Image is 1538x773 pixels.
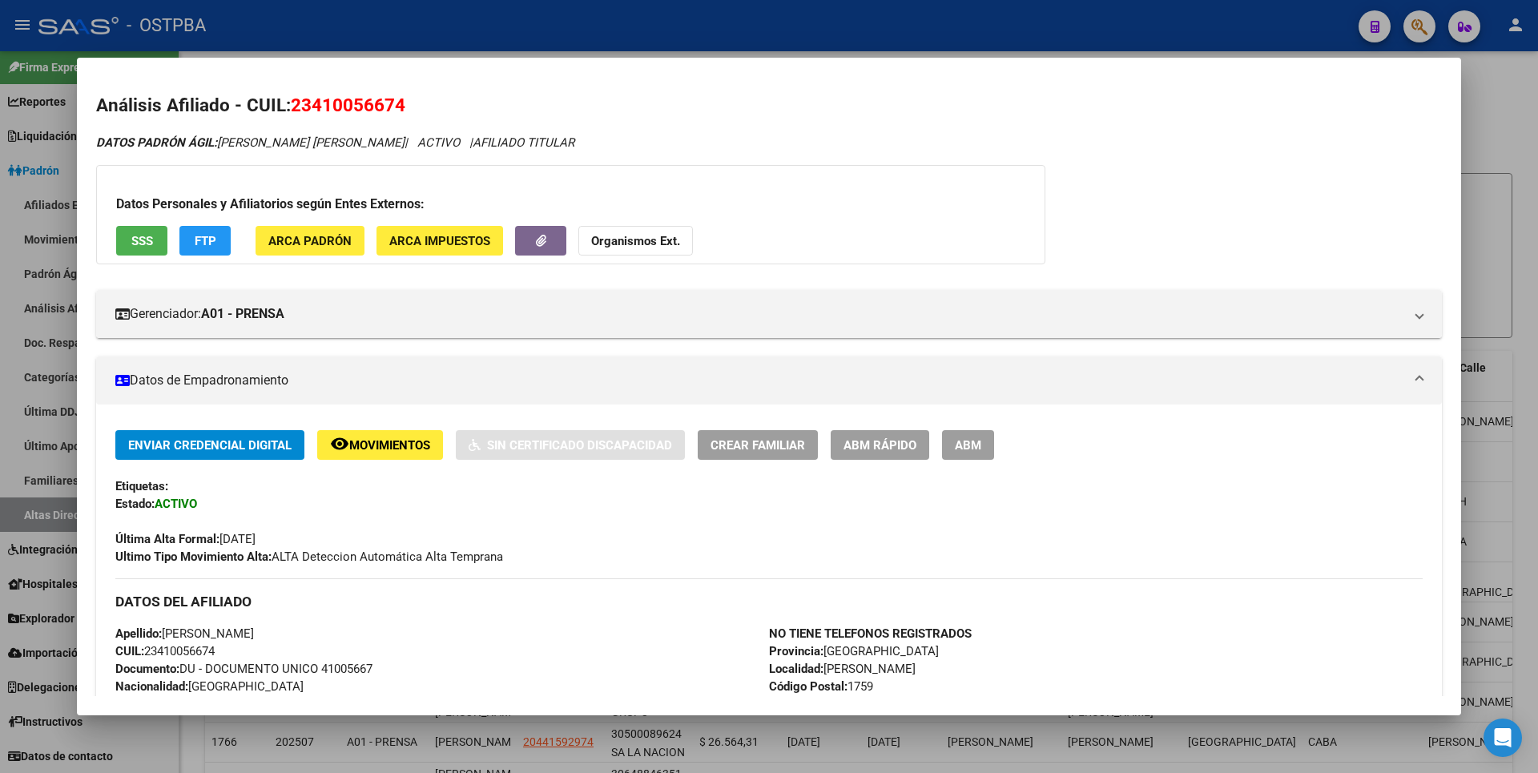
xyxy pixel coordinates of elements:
[96,135,217,150] strong: DATOS PADRÓN ÁGIL:
[96,356,1442,405] mat-expansion-panel-header: Datos de Empadronamiento
[115,497,155,511] strong: Estado:
[115,550,272,564] strong: Ultimo Tipo Movimiento Alta:
[711,438,805,453] span: Crear Familiar
[128,438,292,453] span: Enviar Credencial Digital
[115,644,144,658] strong: CUIL:
[115,532,256,546] span: [DATE]
[769,662,823,676] strong: Localidad:
[96,290,1442,338] mat-expansion-panel-header: Gerenciador:A01 - PRENSA
[330,434,349,453] mat-icon: remove_red_eye
[115,593,1423,610] h3: DATOS DEL AFILIADO
[473,135,574,150] span: AFILIADO TITULAR
[115,662,179,676] strong: Documento:
[376,226,503,256] button: ARCA Impuestos
[116,195,1025,214] h3: Datos Personales y Afiliatorios según Entes Externos:
[843,438,916,453] span: ABM Rápido
[195,234,216,248] span: FTP
[96,135,574,150] i: | ACTIVO |
[115,679,188,694] strong: Nacionalidad:
[349,438,430,453] span: Movimientos
[578,226,693,256] button: Organismos Ext.
[115,626,254,641] span: [PERSON_NAME]
[115,662,372,676] span: DU - DOCUMENTO UNICO 41005667
[769,679,873,694] span: 1759
[1484,719,1522,757] div: Open Intercom Messenger
[155,497,197,511] strong: ACTIVO
[115,371,1403,390] mat-panel-title: Datos de Empadronamiento
[591,234,680,248] strong: Organismos Ext.
[769,626,972,641] strong: NO TIENE TELEFONOS REGISTRADOS
[456,430,685,460] button: Sin Certificado Discapacidad
[201,304,284,324] strong: A01 - PRENSA
[268,234,352,248] span: ARCA Padrón
[115,430,304,460] button: Enviar Credencial Digital
[115,679,304,694] span: [GEOGRAPHIC_DATA]
[115,626,162,641] strong: Apellido:
[389,234,490,248] span: ARCA Impuestos
[955,438,981,453] span: ABM
[256,226,364,256] button: ARCA Padrón
[487,438,672,453] span: Sin Certificado Discapacidad
[769,644,823,658] strong: Provincia:
[179,226,231,256] button: FTP
[831,430,929,460] button: ABM Rápido
[96,92,1442,119] h2: Análisis Afiliado - CUIL:
[769,644,939,658] span: [GEOGRAPHIC_DATA]
[115,304,1403,324] mat-panel-title: Gerenciador:
[115,550,503,564] span: ALTA Deteccion Automática Alta Temprana
[131,234,153,248] span: SSS
[291,95,405,115] span: 23410056674
[698,430,818,460] button: Crear Familiar
[116,226,167,256] button: SSS
[115,644,215,658] span: 23410056674
[96,135,405,150] span: [PERSON_NAME] [PERSON_NAME]
[769,679,848,694] strong: Código Postal:
[769,662,916,676] span: [PERSON_NAME]
[115,479,168,493] strong: Etiquetas:
[115,532,219,546] strong: Última Alta Formal:
[942,430,994,460] button: ABM
[317,430,443,460] button: Movimientos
